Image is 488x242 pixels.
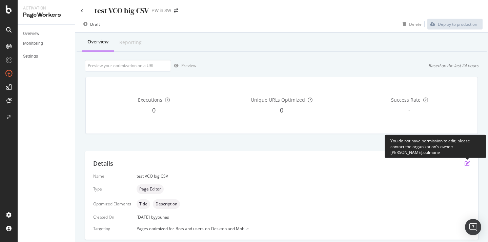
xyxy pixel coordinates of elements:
[153,199,180,209] div: neutral label
[23,40,70,47] a: Monitoring
[174,8,178,13] div: arrow-right-arrow-left
[23,30,70,37] a: Overview
[408,106,410,114] span: -
[427,19,483,29] button: Deploy to production
[137,184,164,194] div: neutral label
[138,97,162,103] span: Executions
[23,53,70,60] a: Settings
[93,186,131,192] div: Type
[137,173,470,179] div: test VCO big CSV
[176,226,204,231] div: Bots and users
[85,60,171,72] input: Preview your optimization on a URL
[23,40,43,47] div: Monitoring
[139,187,161,191] span: Page Editor
[251,97,305,103] span: Unique URLs Optimized
[23,5,69,11] div: Activation
[23,11,69,19] div: PageWorkers
[137,199,150,209] div: neutral label
[465,219,481,235] div: Open Intercom Messenger
[280,106,283,114] span: 0
[119,39,142,46] div: Reporting
[152,106,156,114] span: 0
[23,30,39,37] div: Overview
[93,173,131,179] div: Name
[181,63,196,68] div: Preview
[400,19,422,29] button: Delete
[211,226,249,231] div: Desktop and Mobile
[139,202,147,206] span: Title
[95,5,149,16] div: test VCO big CSV
[137,214,470,220] div: [DATE]
[151,214,169,220] div: by younes
[428,63,479,68] div: Based on the last 24 hours
[171,60,196,71] button: Preview
[93,201,131,207] div: Optimized Elements
[156,202,177,206] span: Description
[385,135,486,158] div: You do not have permission to edit, please contact the organization's owner: [PERSON_NAME].oulmane
[465,161,470,166] div: pen-to-square
[137,226,470,231] div: Pages optimized for on
[23,53,38,60] div: Settings
[409,21,422,27] div: Delete
[81,9,83,13] a: Click to go back
[87,38,108,45] div: Overview
[90,21,100,27] div: Draft
[93,226,131,231] div: Targeting
[438,21,477,27] div: Deploy to production
[93,214,131,220] div: Created On
[391,97,421,103] span: Success Rate
[93,159,113,168] div: Details
[151,7,171,14] div: PW in SW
